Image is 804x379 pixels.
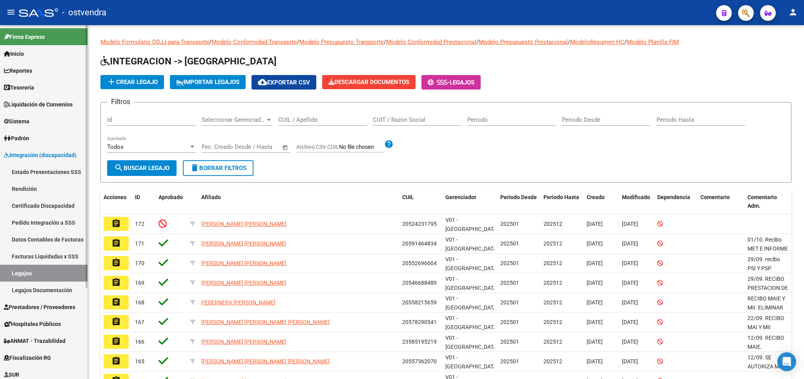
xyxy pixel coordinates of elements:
span: Crear Legajo [107,79,158,86]
span: 20557362070 [402,358,437,364]
span: 202501 [500,240,519,247]
datatable-header-cell: Comentario [697,189,744,215]
span: Exportar CSV [258,79,310,86]
span: [DATE] [587,339,603,345]
span: [DATE] [587,319,603,325]
span: ANMAT - Trazabilidad [4,337,66,345]
span: 171 [135,240,144,247]
a: ModeloResumen HC [570,38,624,46]
mat-icon: assignment [111,258,121,267]
mat-icon: assignment [111,219,121,228]
span: [DATE] [587,280,603,286]
span: [DATE] [622,280,638,286]
span: 168 [135,299,144,306]
button: -Legajos [421,75,481,90]
span: IMPORTAR LEGAJOS [176,79,239,86]
input: Fecha inicio [202,143,233,150]
span: 202501 [500,358,519,364]
a: Modelo Presupuesto Transporte [299,38,384,46]
span: Dependencia [657,194,690,200]
span: V01 - [GEOGRAPHIC_DATA] [445,256,498,271]
span: 20591464834 [402,240,437,247]
span: [PERSON_NAME] [PERSON_NAME] [201,240,286,247]
span: 12/09. SE AUTORIZA MII Y MAIE [747,354,787,379]
span: [PERSON_NAME] [PERSON_NAME] [201,221,286,227]
mat-icon: search [114,163,124,172]
span: Firma Express [4,33,45,41]
span: V01 - [GEOGRAPHIC_DATA] [445,276,498,291]
span: 20578290541 [402,319,437,325]
span: 202501 [500,299,519,306]
mat-icon: assignment [111,317,121,326]
span: 29/09. recibo PSI Y PSP. INFORMAR ESTADO DE PSM [747,256,788,289]
span: 165 [135,358,144,364]
span: [DATE] [587,260,603,266]
span: [DATE] [622,319,638,325]
span: V01 - [GEOGRAPHIC_DATA] [445,354,498,370]
button: IMPORTAR LEGAJOS [170,75,246,89]
span: 20552696604 [402,260,437,266]
span: CUIL [402,194,414,200]
datatable-header-cell: Afiliado [198,189,399,215]
datatable-header-cell: Aprobado [155,189,187,215]
span: Descargar Documentos [328,79,409,86]
span: 202501 [500,339,519,345]
mat-icon: person [788,7,798,17]
span: 20546688489 [402,280,437,286]
span: V01 - [GEOGRAPHIC_DATA] [445,335,498,350]
span: - [428,79,450,86]
datatable-header-cell: ID [132,189,155,215]
h3: Filtros [107,96,134,107]
span: [DATE] [622,221,638,227]
span: Comentario [700,194,730,200]
span: V01 - [GEOGRAPHIC_DATA] [445,295,498,311]
span: [DATE] [587,358,603,364]
button: Borrar Filtros [183,160,253,176]
span: Seleccionar Gerenciador [202,116,265,123]
span: [DATE] [587,221,603,227]
mat-icon: menu [6,7,16,17]
span: SUR [4,370,19,379]
span: 166 [135,339,144,345]
span: 202501 [500,319,519,325]
span: [DATE] [587,299,603,306]
span: Tesorería [4,83,34,92]
datatable-header-cell: Periodo Desde [497,189,540,215]
span: 202512 [543,319,562,325]
span: [PERSON_NAME] [PERSON_NAME] [PERSON_NAME] [201,358,330,364]
span: [DATE] [622,299,638,306]
mat-icon: delete [190,163,199,172]
a: Modelo Planilla FIM [627,38,679,46]
span: Afiliado [201,194,221,200]
span: Acciones [104,194,126,200]
span: V01 - [GEOGRAPHIC_DATA] [445,236,498,252]
datatable-header-cell: Dependencia [654,189,697,215]
span: 202512 [543,299,562,306]
span: Reportes [4,66,32,75]
span: Liquidación de Convenios [4,100,73,109]
mat-icon: assignment [111,238,121,248]
button: Open calendar [281,143,290,152]
span: PEDERNERA [PERSON_NAME] [201,299,275,306]
span: Periodo Desde [500,194,537,200]
input: Fecha fin [241,143,279,150]
span: Sistema [4,117,29,126]
a: Modelo Conformidad Transporte [211,38,297,46]
span: 20524231795 [402,221,437,227]
span: 167 [135,319,144,325]
span: Gerenciador [445,194,476,200]
input: Archivo CSV CUIL [339,144,384,151]
span: 202512 [543,339,562,345]
span: 202512 [543,240,562,247]
span: 170 [135,260,144,266]
span: [DATE] [622,358,638,364]
span: 202501 [500,280,519,286]
span: Archivo CSV CUIL [296,144,339,150]
mat-icon: assignment [111,278,121,287]
span: RECIBO MAIE Y MII. ELIMINAR PRESTADOR ERRONEO. [747,295,785,328]
span: V01 - [GEOGRAPHIC_DATA] [445,217,498,232]
span: [DATE] [622,339,638,345]
span: Creado [587,194,605,200]
span: ID [135,194,140,200]
span: Comentario Adm. [747,194,777,209]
